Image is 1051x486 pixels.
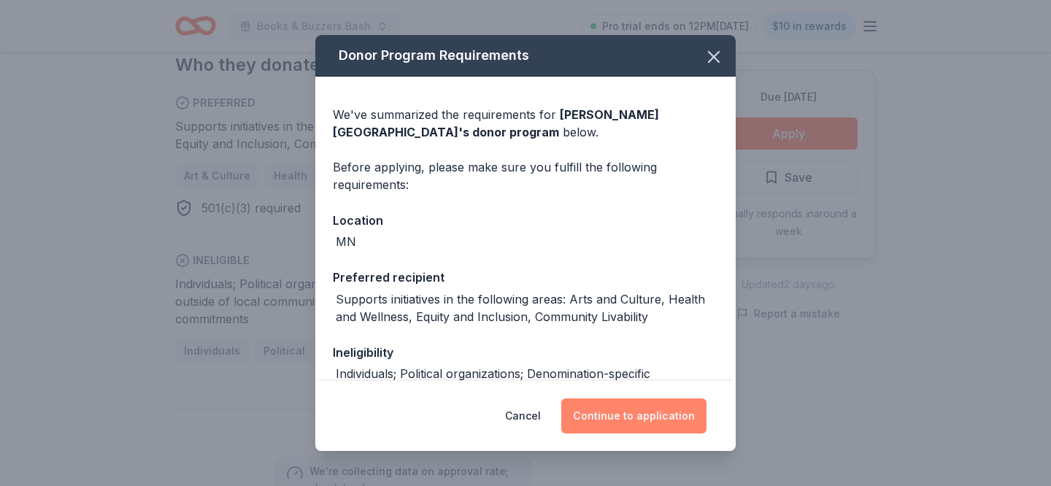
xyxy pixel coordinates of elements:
[336,365,718,417] div: Individuals; Political organizations; Denomination-specific organizations; Activities outside of ...
[561,398,707,433] button: Continue to application
[505,398,541,433] button: Cancel
[333,158,718,193] div: Before applying, please make sure you fulfill the following requirements:
[333,343,718,362] div: Ineligibility
[333,268,718,287] div: Preferred recipient
[336,290,718,325] div: Supports initiatives in the following areas: Arts and Culture, Health and Wellness, Equity and In...
[315,35,736,77] div: Donor Program Requirements
[336,233,356,250] div: MN
[333,106,718,141] div: We've summarized the requirements for below.
[333,211,718,230] div: Location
